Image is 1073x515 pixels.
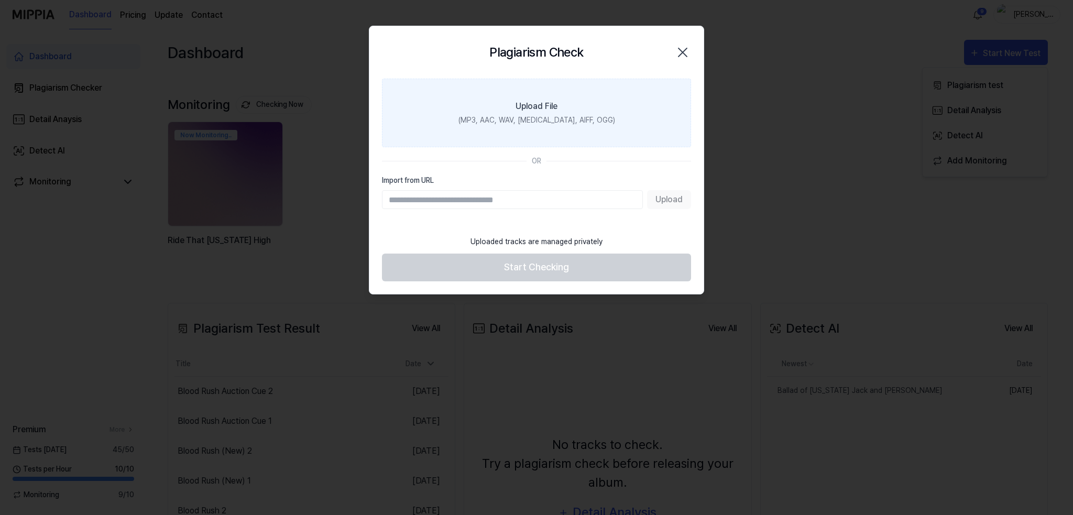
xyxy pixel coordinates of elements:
div: Uploaded tracks are managed privately [464,230,609,254]
div: Upload File [516,100,557,113]
div: OR [532,156,541,167]
div: (MP3, AAC, WAV, [MEDICAL_DATA], AIFF, OGG) [458,115,615,126]
label: Import from URL [382,175,691,186]
h2: Plagiarism Check [489,43,583,62]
